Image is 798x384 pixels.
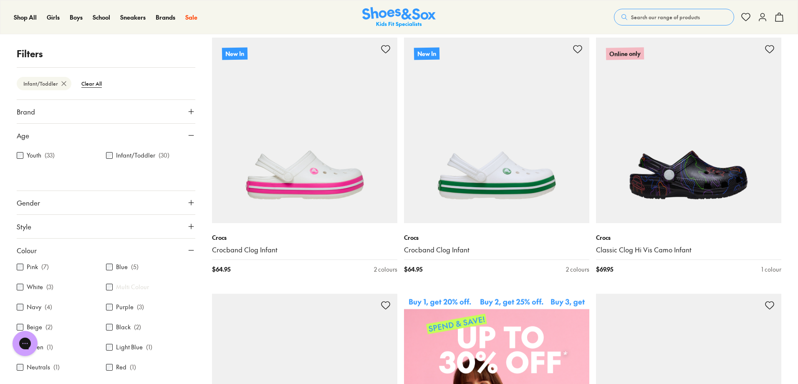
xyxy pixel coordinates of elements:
[93,13,110,22] a: School
[362,7,436,28] a: Shoes & Sox
[146,343,152,352] p: ( 1 )
[596,38,781,223] a: Online only
[27,303,41,312] label: Navy
[116,263,128,272] label: Blue
[17,221,31,231] span: Style
[17,130,29,140] span: Age
[212,233,397,242] p: Crocs
[17,191,195,214] button: Gender
[116,151,155,160] label: Infant/Toddler
[404,233,589,242] p: Crocs
[116,323,131,332] label: Black
[47,13,60,22] a: Girls
[14,13,37,21] span: Shop All
[45,151,55,160] p: ( 33 )
[17,124,195,147] button: Age
[17,245,37,255] span: Colour
[120,13,146,21] span: Sneakers
[47,343,53,352] p: ( 1 )
[212,38,397,223] a: New In
[414,48,439,60] p: New In
[404,245,589,254] a: Crocband Clog Infant
[75,76,109,91] btn: Clear All
[17,77,71,90] btn: Infant/Toddler
[212,265,230,274] span: $ 64.95
[185,13,197,22] a: Sale
[137,303,144,312] p: ( 3 )
[156,13,175,21] span: Brands
[17,239,195,262] button: Colour
[53,363,60,372] p: ( 1 )
[45,323,53,332] p: ( 2 )
[614,9,734,25] button: Search our range of products
[116,283,149,292] label: Multi Colour
[17,107,35,117] span: Brand
[17,47,195,61] p: Filters
[761,265,781,274] div: 1 colour
[596,233,781,242] p: Crocs
[41,263,49,272] p: ( 7 )
[70,13,83,21] span: Boys
[17,215,195,238] button: Style
[131,263,139,272] p: ( 5 )
[27,151,41,160] label: Youth
[17,100,195,123] button: Brand
[374,265,397,274] div: 2 colours
[404,38,589,223] a: New In
[156,13,175,22] a: Brands
[596,245,781,254] a: Classic Clog Hi Vis Camo Infant
[130,363,136,372] p: ( 1 )
[631,13,700,21] span: Search our range of products
[134,323,141,332] p: ( 2 )
[70,13,83,22] a: Boys
[45,303,52,312] p: ( 4 )
[17,198,40,208] span: Gender
[116,363,126,372] label: Red
[606,47,644,60] p: Online only
[8,328,42,359] iframe: Gorgias live chat messenger
[116,343,143,352] label: Light Blue
[404,265,422,274] span: $ 64.95
[120,13,146,22] a: Sneakers
[27,263,38,272] label: Pink
[27,323,42,332] label: Beige
[27,283,43,292] label: White
[46,283,53,292] p: ( 3 )
[27,363,50,372] label: Neutrals
[212,245,397,254] a: Crocband Clog Infant
[14,13,37,22] a: Shop All
[116,303,134,312] label: Purple
[159,151,169,160] p: ( 30 )
[362,7,436,28] img: SNS_Logo_Responsive.svg
[222,47,247,60] p: New In
[185,13,197,21] span: Sale
[566,265,589,274] div: 2 colours
[47,13,60,21] span: Girls
[596,265,613,274] span: $ 69.95
[93,13,110,21] span: School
